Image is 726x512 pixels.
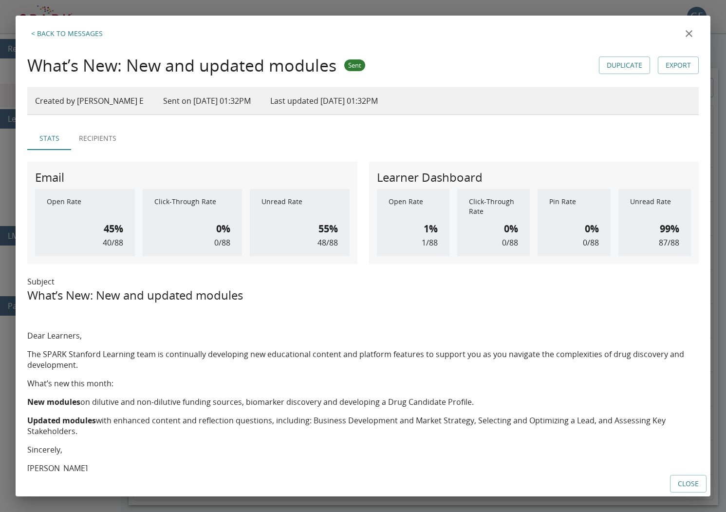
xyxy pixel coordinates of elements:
[659,237,679,248] p: 87 / 88
[502,237,518,248] p: 0 / 88
[103,237,123,248] p: 40 / 88
[270,95,378,107] p: Last updated [DATE] 01:32PM
[377,170,483,185] h5: Learner Dashboard
[422,237,438,248] p: 1 / 88
[154,197,231,216] p: Click-Through Rate
[163,95,251,107] p: Sent on [DATE] 01:32PM
[317,237,338,248] p: 48 / 88
[27,127,71,150] button: Stats
[27,397,80,407] strong: New modules
[27,463,699,474] p: [PERSON_NAME]
[469,197,518,216] p: Click-Through Rate
[27,287,699,303] h5: What’s New: New and updated modules
[27,415,96,426] strong: Updated modules
[344,61,365,70] span: Sent
[424,221,438,237] h6: 1%
[71,127,124,150] button: Recipients
[27,127,699,150] div: Active Tab
[630,197,679,216] p: Unread Rate
[27,397,699,407] p: on dilutive and non-dilutive funding sources, biomarker discovery and developing a Drug Candidate...
[658,57,699,75] a: Export
[549,197,598,216] p: Pin Rate
[214,237,230,248] p: 0 / 88
[660,221,679,237] h6: 99%
[27,378,699,389] p: What’s new this month:
[27,415,699,436] p: with enhanced content and reflection questions, including: Business Development and Market Strate...
[504,221,518,237] h6: 0%
[599,57,650,75] button: Duplicate
[35,95,144,107] p: Created by [PERSON_NAME] E
[104,221,123,237] h6: 45%
[670,475,707,493] button: Close
[318,221,338,237] h6: 55%
[261,197,338,216] p: Unread Rate
[47,197,123,216] p: Open Rate
[583,237,599,248] p: 0 / 88
[27,24,107,43] button: Back to Messages
[35,170,64,185] h5: Email
[27,349,699,370] p: The SPARK Stanford Learning team is continually developing new educational content and platform f...
[585,221,599,237] h6: 0%
[27,276,699,287] p: Subject
[27,444,699,455] p: Sincerely,
[679,24,699,43] button: close
[389,197,438,216] p: Open Rate
[27,55,336,76] h4: What’s New: New and updated modules
[27,330,699,341] p: Dear Learners,
[216,221,230,237] h6: 0%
